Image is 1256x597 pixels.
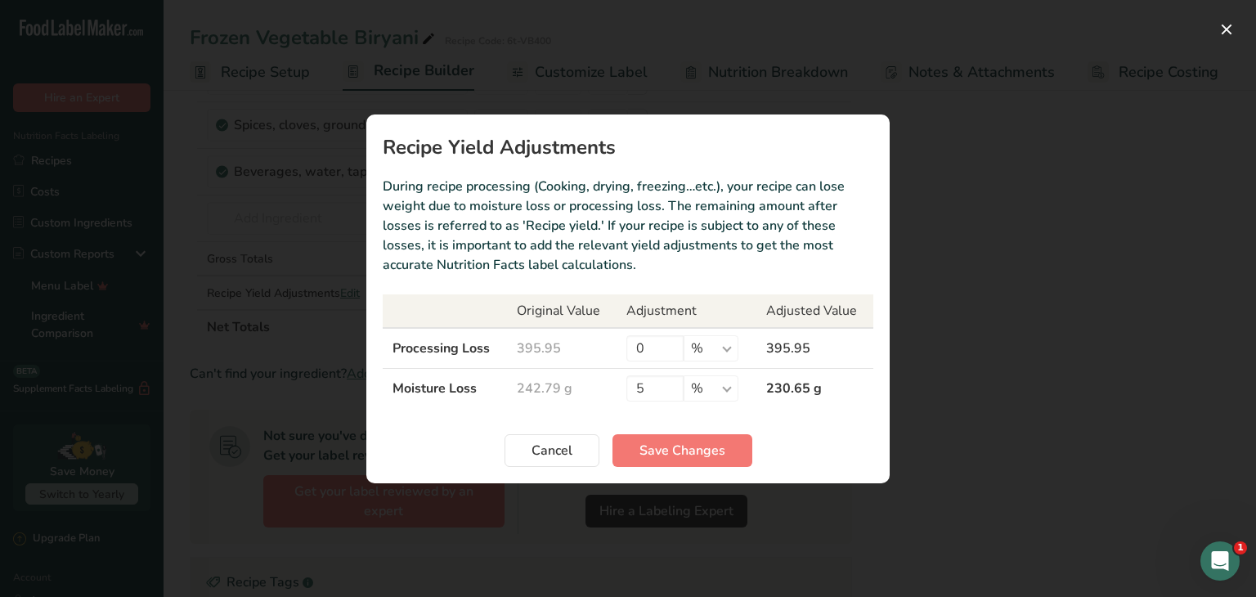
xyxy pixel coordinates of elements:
span: Cancel [532,441,572,460]
th: Adjustment [617,294,756,328]
p: During recipe processing (Cooking, drying, freezing…etc.), your recipe can lose weight due to moi... [383,177,873,275]
span: 1 [1234,541,1247,554]
span: Save Changes [639,441,725,460]
button: Save Changes [612,434,752,467]
td: 395.95 [507,328,617,369]
td: 230.65 g [756,368,873,408]
button: Cancel [505,434,599,467]
th: Adjusted Value [756,294,873,328]
iframe: Intercom live chat [1200,541,1240,581]
th: Original Value [507,294,617,328]
td: Processing Loss [383,328,507,369]
td: Moisture Loss [383,368,507,408]
td: 242.79 g [507,368,617,408]
h1: Recipe Yield Adjustments [383,137,873,157]
td: 395.95 [756,328,873,369]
